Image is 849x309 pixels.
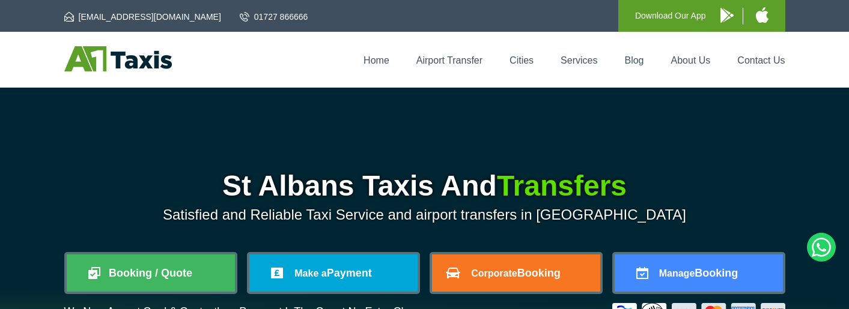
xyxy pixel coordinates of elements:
a: [EMAIL_ADDRESS][DOMAIN_NAME] [64,11,221,23]
img: A1 Taxis St Albans LTD [64,46,172,71]
span: Transfers [497,170,627,202]
span: Make a [294,268,326,278]
a: Blog [624,55,644,65]
a: 01727 866666 [240,11,308,23]
a: Cities [510,55,534,65]
span: Manage [659,268,695,278]
p: Satisfied and Reliable Taxi Service and airport transfers in [GEOGRAPHIC_DATA] [64,206,785,223]
p: Download Our App [635,8,706,23]
h1: St Albans Taxis And [64,172,785,200]
a: Services [561,55,597,65]
a: Booking / Quote [67,254,235,292]
a: Home [364,55,389,65]
a: Airport Transfer [416,55,482,65]
a: About Us [671,55,711,65]
a: Make aPayment [249,254,418,292]
a: CorporateBooking [432,254,600,292]
img: A1 Taxis iPhone App [756,7,768,23]
span: Corporate [471,268,517,278]
img: A1 Taxis Android App [720,8,734,23]
a: ManageBooking [615,254,783,292]
a: Contact Us [737,55,785,65]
